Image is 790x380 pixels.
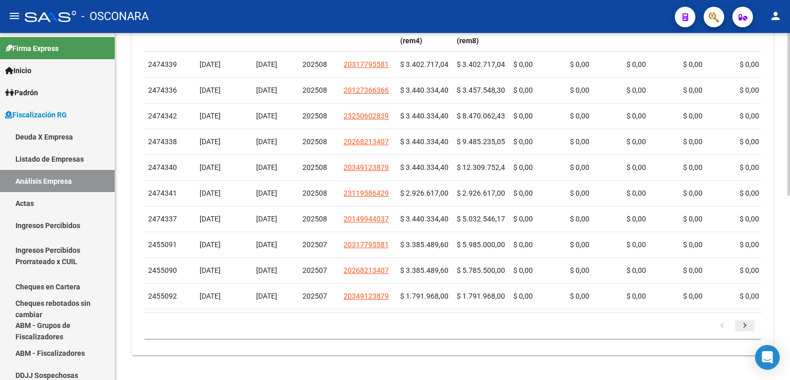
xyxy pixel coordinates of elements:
span: $ 0,00 [570,266,589,274]
span: 2474342 [148,112,177,120]
span: $ 0,00 [626,189,646,197]
mat-icon: person [769,10,782,22]
span: 202508 [302,112,327,120]
span: $ 3.440.334,40 [400,215,448,223]
span: [DATE] [200,60,221,68]
span: [DATE] [200,266,221,274]
span: [DATE] [200,137,221,146]
span: 2474338 [148,137,177,146]
span: $ 5.032.546,17 [457,215,505,223]
span: 2474339 [148,60,177,68]
span: $ 0,00 [570,189,589,197]
span: $ 12.309.752,43 [457,163,509,171]
span: $ 2.926.617,00 [457,189,505,197]
span: 2455092 [148,292,177,300]
span: $ 0,00 [626,86,646,94]
span: $ 0,00 [570,137,589,146]
span: $ 3.385.489,60 [400,266,448,274]
span: $ 0,00 [626,60,646,68]
span: $ 0,00 [513,60,533,68]
datatable-header-cell: APO B SOC [679,19,735,53]
span: $ 0,00 [740,240,759,249]
span: Firma Express [5,43,59,54]
span: 202508 [302,163,327,171]
span: $ 5.985.000,00 [457,240,505,249]
span: $ 0,00 [683,240,703,249]
span: [DATE] [200,163,221,171]
datatable-header-cell: REMOSIMP (rem4) [396,19,453,53]
span: [DATE] [256,163,277,171]
span: 202507 [302,266,327,274]
span: $ 0,00 [570,163,589,171]
span: 202508 [302,215,327,223]
span: [DATE] [256,266,277,274]
span: $ 1.791.968,00 [457,292,505,300]
span: $ 2.926.617,00 [400,189,448,197]
span: [DATE] [200,189,221,197]
span: $ 0,00 [626,292,646,300]
datatable-header-cell: REM TOTAL [509,19,566,53]
mat-icon: menu [8,10,21,22]
span: $ 0,00 [626,266,646,274]
span: $ 0,00 [513,86,533,94]
span: 202507 [302,292,327,300]
span: $ 0,00 [740,266,759,274]
span: 20268213407 [344,137,389,146]
span: $ 0,00 [683,60,703,68]
span: $ 0,00 [740,86,759,94]
datatable-header-cell: FECPROC [252,19,298,53]
span: $ 0,00 [740,292,759,300]
span: $ 0,00 [683,215,703,223]
span: 20317795581 [344,60,389,68]
span: [DATE] [256,240,277,249]
span: $ 3.385.489,60 [400,240,448,249]
span: $ 3.457.548,30 [457,86,505,94]
span: 23250602839 [344,112,389,120]
span: [DATE] [256,189,277,197]
span: [DATE] [256,60,277,68]
span: [DATE] [256,292,277,300]
datatable-header-cell: FEC PRESENT [195,19,252,53]
span: $ 0,00 [683,163,703,171]
span: REMCONT (rem8) [457,25,491,45]
span: 2474336 [148,86,177,94]
span: $ 3.440.334,40 [400,86,448,94]
span: $ 3.440.334,40 [400,112,448,120]
span: $ 9.485.235,05 [457,137,505,146]
span: Padrón [5,87,38,98]
datatable-header-cell: APADIOS [622,19,679,53]
span: $ 1.791.968,00 [400,292,448,300]
span: $ 8.470.062,43 [457,112,505,120]
span: $ 0,00 [570,240,589,249]
span: $ 3.440.334,40 [400,163,448,171]
a: go to next page [735,320,755,332]
span: $ 0,00 [626,163,646,171]
span: [DATE] [256,86,277,94]
span: 2455090 [148,266,177,274]
span: $ 0,00 [683,86,703,94]
span: $ 0,00 [513,266,533,274]
span: 202508 [302,60,327,68]
span: $ 0,00 [683,137,703,146]
span: Fiscalización RG [5,109,67,120]
span: $ 0,00 [570,60,589,68]
span: $ 0,00 [626,112,646,120]
span: 23119586429 [344,189,389,197]
span: - OSCONARA [81,5,149,28]
span: $ 0,00 [513,112,533,120]
span: $ 0,00 [683,189,703,197]
span: $ 0,00 [626,137,646,146]
span: 2474341 [148,189,177,197]
span: $ 0,00 [740,189,759,197]
span: $ 0,00 [513,240,533,249]
datatable-header-cell: CUIL [339,19,396,53]
datatable-header-cell: IMPOSAD [566,19,622,53]
span: $ 0,00 [740,112,759,120]
span: $ 0,00 [626,240,646,249]
span: [DATE] [200,240,221,249]
span: $ 0,00 [570,86,589,94]
span: $ 0,00 [570,215,589,223]
span: 20268213407 [344,266,389,274]
span: $ 0,00 [740,163,759,171]
span: $ 0,00 [570,112,589,120]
